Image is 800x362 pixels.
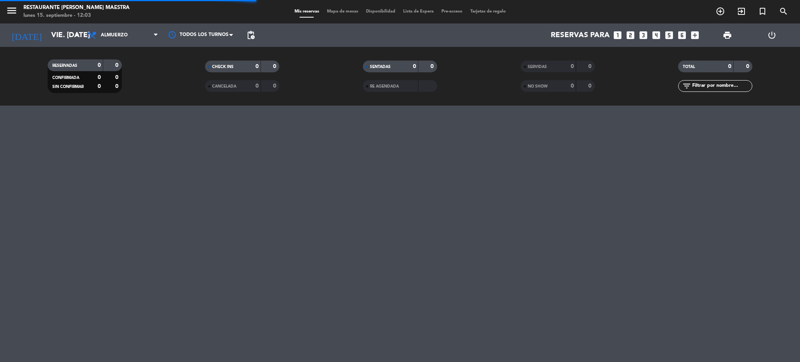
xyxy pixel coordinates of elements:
strong: 0 [115,75,120,80]
strong: 0 [255,83,259,89]
i: turned_in_not [758,7,767,16]
strong: 0 [115,84,120,89]
strong: 0 [571,83,574,89]
span: Lista de Espera [399,9,437,14]
strong: 0 [273,64,278,69]
span: RE AGENDADA [370,84,399,88]
strong: 0 [746,64,751,69]
span: Pre-acceso [437,9,466,14]
i: [DATE] [6,27,47,44]
strong: 0 [588,64,593,69]
strong: 0 [98,63,101,68]
strong: 0 [255,64,259,69]
div: LOG OUT [750,23,794,47]
i: looks_4 [651,30,661,40]
i: add_circle_outline [716,7,725,16]
span: Almuerzo [101,32,128,38]
span: TOTAL [683,65,695,69]
span: SENTADAS [370,65,391,69]
i: search [779,7,788,16]
span: Mapa de mesas [323,9,362,14]
input: Filtrar por nombre... [691,82,752,90]
i: power_settings_new [767,30,777,40]
span: Tarjetas de regalo [466,9,510,14]
strong: 0 [98,75,101,80]
span: SIN CONFIRMAR [52,85,84,89]
span: Disponibilidad [362,9,399,14]
div: Restaurante [PERSON_NAME] Maestra [23,4,130,12]
button: menu [6,5,18,19]
span: Mis reservas [291,9,323,14]
span: CONFIRMADA [52,76,79,80]
i: add_box [690,30,700,40]
span: CANCELADA [212,84,236,88]
span: RESERVADAS [52,64,77,68]
span: CHECK INS [212,65,234,69]
i: arrow_drop_down [73,30,82,40]
strong: 0 [413,64,416,69]
i: menu [6,5,18,16]
span: SERVIDAS [528,65,547,69]
strong: 0 [588,83,593,89]
i: filter_list [682,81,691,91]
span: print [723,30,732,40]
i: looks_5 [664,30,674,40]
span: Reservas para [551,31,610,39]
span: pending_actions [246,30,255,40]
strong: 0 [273,83,278,89]
i: looks_6 [677,30,687,40]
i: exit_to_app [737,7,746,16]
strong: 0 [571,64,574,69]
i: looks_3 [638,30,648,40]
span: NO SHOW [528,84,548,88]
i: looks_one [612,30,623,40]
strong: 0 [430,64,435,69]
strong: 0 [98,84,101,89]
div: lunes 15. septiembre - 12:03 [23,12,130,20]
strong: 0 [115,63,120,68]
strong: 0 [728,64,731,69]
i: looks_two [625,30,636,40]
